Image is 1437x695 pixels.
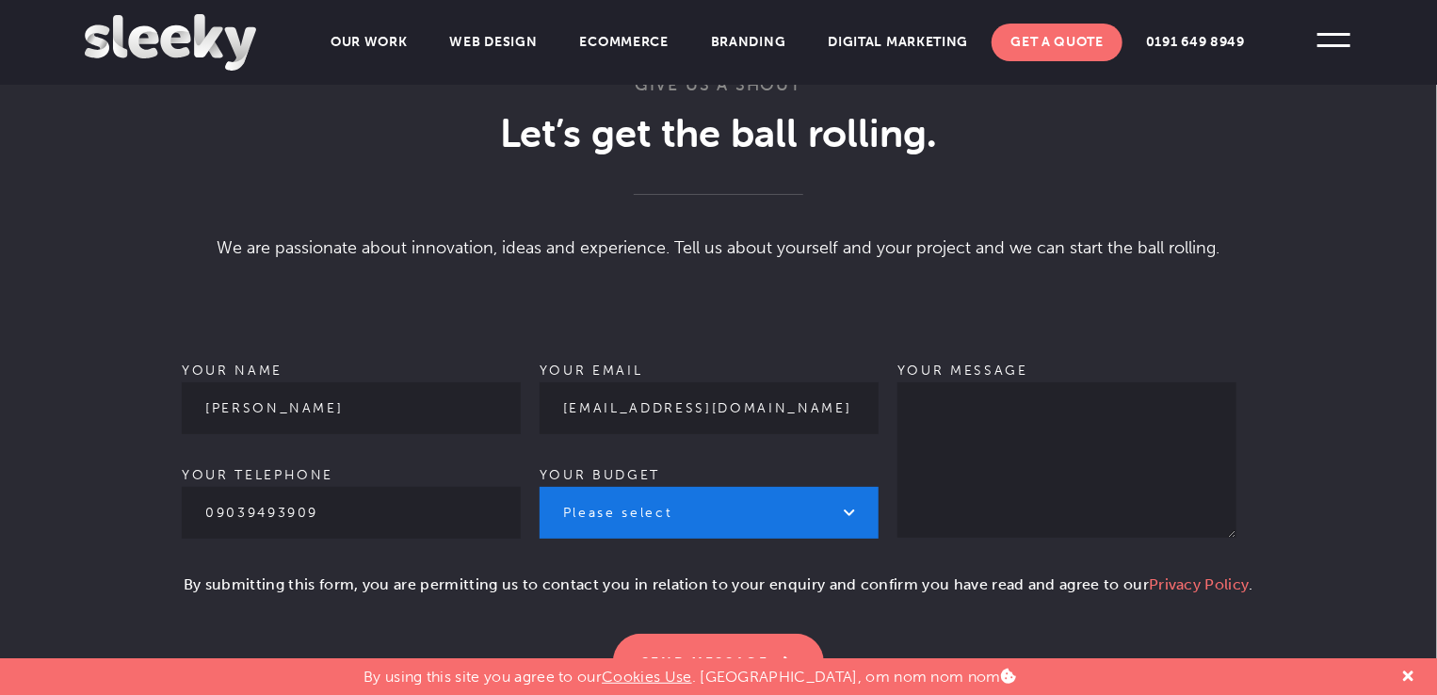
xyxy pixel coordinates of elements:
[182,363,521,416] label: Your name
[561,24,687,61] a: Ecommerce
[85,73,1352,109] h3: Give us a shout
[1127,24,1264,61] a: 0191 649 8949
[312,24,427,61] a: Our Work
[897,363,1236,570] label: Your message
[85,109,1352,195] h2: Let’s get the ball rolling
[431,24,557,61] a: Web Design
[810,24,988,61] a: Digital Marketing
[897,382,1236,538] textarea: Your message
[927,112,937,155] span: .
[692,24,805,61] a: Branding
[182,574,1255,611] p: By submitting this form, you are permitting us to contact you in relation to your enquiry and con...
[182,487,521,539] input: Your telephone
[363,658,1016,686] p: By using this site you agree to our . [GEOGRAPHIC_DATA], om nom nom nom
[85,259,1352,690] form: Contact form
[540,487,879,539] select: Your budget
[602,668,692,686] a: Cookies Use
[85,14,256,71] img: Sleeky Web Design Newcastle
[613,634,824,690] input: Send Message
[540,382,879,434] input: Your email
[540,363,879,416] label: Your email
[182,467,521,521] label: Your telephone
[540,467,879,521] label: Your budget
[1149,575,1249,593] a: Privacy Policy
[85,214,1352,259] p: We are passionate about innovation, ideas and experience. Tell us about yourself and your project...
[992,24,1122,61] a: Get A Quote
[182,382,521,434] input: Your name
